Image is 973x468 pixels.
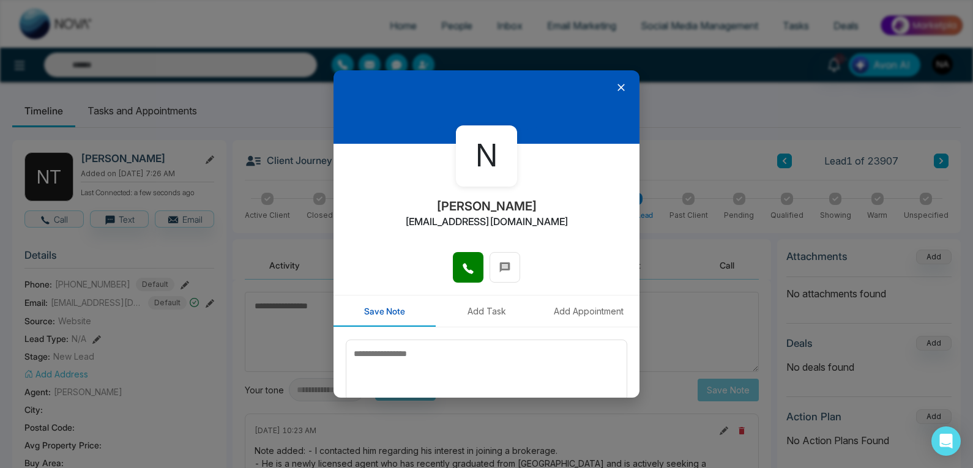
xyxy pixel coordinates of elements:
[334,295,436,327] button: Save Note
[537,295,639,327] button: Add Appointment
[931,426,961,456] div: Open Intercom Messenger
[405,216,569,228] h2: [EMAIL_ADDRESS][DOMAIN_NAME]
[436,295,538,327] button: Add Task
[475,133,498,179] span: N
[436,199,537,214] h2: [PERSON_NAME]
